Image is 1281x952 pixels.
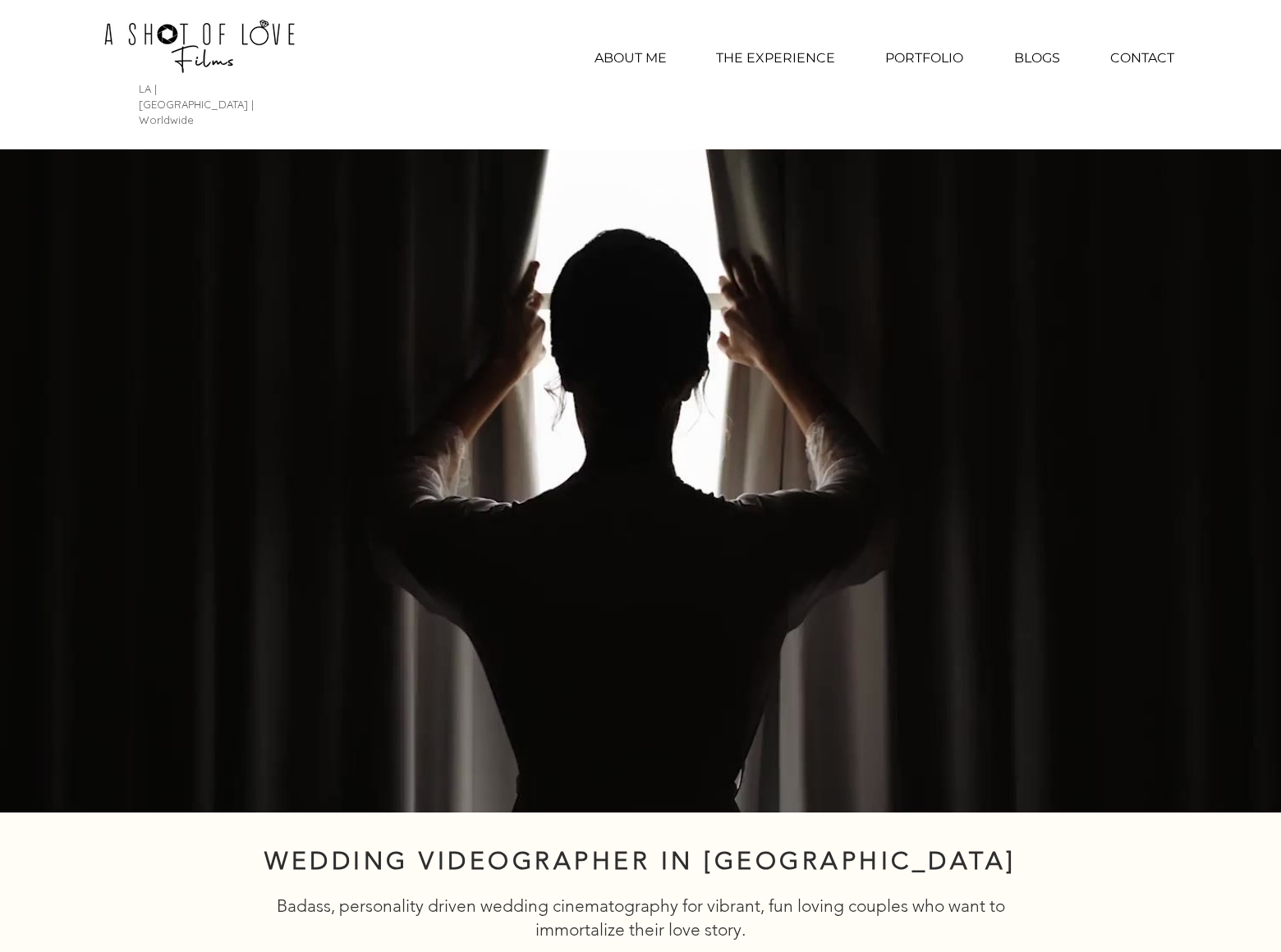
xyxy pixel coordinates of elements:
[1006,38,1068,79] p: BLOGS
[277,895,1005,940] span: Badass, personality driven wedding cinematography for vibrant, fun loving couples who want to imm...
[264,846,1017,876] span: WEDDING VIDEOGRAPHER IN [GEOGRAPHIC_DATA]
[1102,38,1182,79] p: CONTACT
[586,38,675,79] p: ABOUT ME
[708,38,843,79] p: THE EXPERIENCE
[569,38,1199,79] nav: Site
[989,38,1086,79] a: BLOGS
[877,38,971,79] p: PORTFOLIO
[139,82,254,126] span: LA | [GEOGRAPHIC_DATA] | Worldwide
[692,38,859,79] a: THE EXPERIENCE
[1086,38,1199,79] a: CONTACT
[569,38,692,79] a: ABOUT ME
[859,38,989,79] div: PORTFOLIO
